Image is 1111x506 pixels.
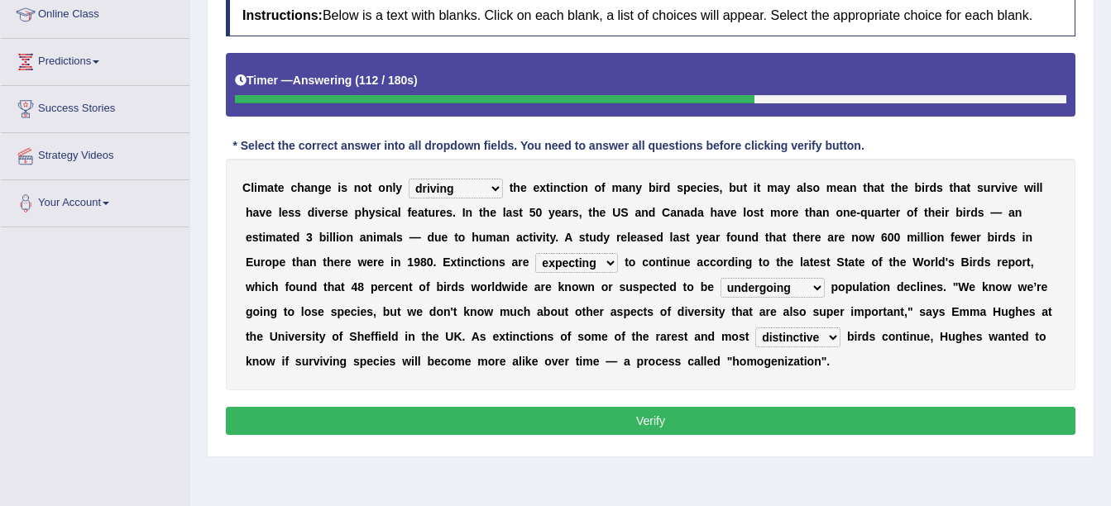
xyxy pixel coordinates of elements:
[803,181,807,194] b: l
[769,231,776,244] b: h
[346,231,353,244] b: n
[850,181,857,194] b: n
[649,206,656,219] b: d
[386,231,393,244] b: a
[311,181,318,194] b: n
[581,181,588,194] b: n
[724,206,730,219] b: v
[266,231,275,244] b: m
[658,181,663,194] b: r
[612,206,620,219] b: U
[788,206,792,219] b: r
[546,181,550,194] b: t
[276,231,283,244] b: a
[627,231,630,244] b: l
[435,206,439,219] b: r
[670,231,673,244] b: l
[966,206,970,219] b: r
[797,231,804,244] b: h
[655,181,658,194] b: i
[751,231,759,244] b: d
[483,206,491,219] b: h
[843,206,850,219] b: n
[697,181,703,194] b: c
[428,206,435,219] b: u
[395,181,402,194] b: y
[603,231,610,244] b: y
[810,231,814,244] b: r
[836,181,843,194] b: e
[376,231,386,244] b: m
[550,181,553,194] b: i
[295,206,301,219] b: s
[366,231,374,244] b: n
[1033,181,1037,194] b: i
[396,231,403,244] b: s
[953,181,960,194] b: h
[874,181,880,194] b: a
[622,181,629,194] b: a
[684,206,691,219] b: a
[754,181,757,194] b: i
[914,206,918,219] b: f
[279,206,282,219] b: l
[297,181,304,194] b: h
[391,206,398,219] b: a
[355,74,359,87] b: (
[355,206,362,219] b: p
[691,181,697,194] b: e
[843,181,850,194] b: a
[592,206,600,219] b: h
[562,206,568,219] b: a
[686,231,690,244] b: t
[967,181,971,194] b: t
[427,231,434,244] b: d
[523,231,529,244] b: c
[226,137,871,155] div: * Select the correct answer into all dropdown fields. You need to answer all questions before cli...
[375,206,381,219] b: s
[1015,206,1022,219] b: n
[851,231,859,244] b: n
[778,181,784,194] b: a
[306,231,313,244] b: 3
[612,181,622,194] b: m
[896,206,900,219] b: r
[454,231,458,244] b: t
[549,231,555,244] b: y
[333,231,336,244] b: l
[717,206,724,219] b: a
[928,206,936,219] b: h
[503,206,506,219] b: l
[589,231,596,244] b: u
[822,206,830,219] b: n
[662,206,670,219] b: C
[1,86,189,127] a: Success Stories
[567,206,572,219] b: r
[529,206,536,219] b: 5
[572,206,579,219] b: s
[479,206,483,219] b: t
[709,231,716,244] b: a
[293,231,300,244] b: d
[369,206,376,219] b: y
[995,181,1002,194] b: v
[506,206,513,219] b: a
[520,181,527,194] b: e
[679,231,686,244] b: s
[414,74,418,87] b: )
[392,181,395,194] b: l
[713,181,720,194] b: s
[780,206,788,219] b: o
[318,181,325,194] b: g
[754,206,760,219] b: s
[867,181,874,194] b: h
[637,231,644,244] b: a
[1002,181,1005,194] b: i
[359,74,414,87] b: 112 / 180s
[553,181,561,194] b: n
[381,206,385,219] b: i
[579,206,582,219] b: ,
[736,181,744,194] b: u
[804,231,811,244] b: e
[290,181,297,194] b: c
